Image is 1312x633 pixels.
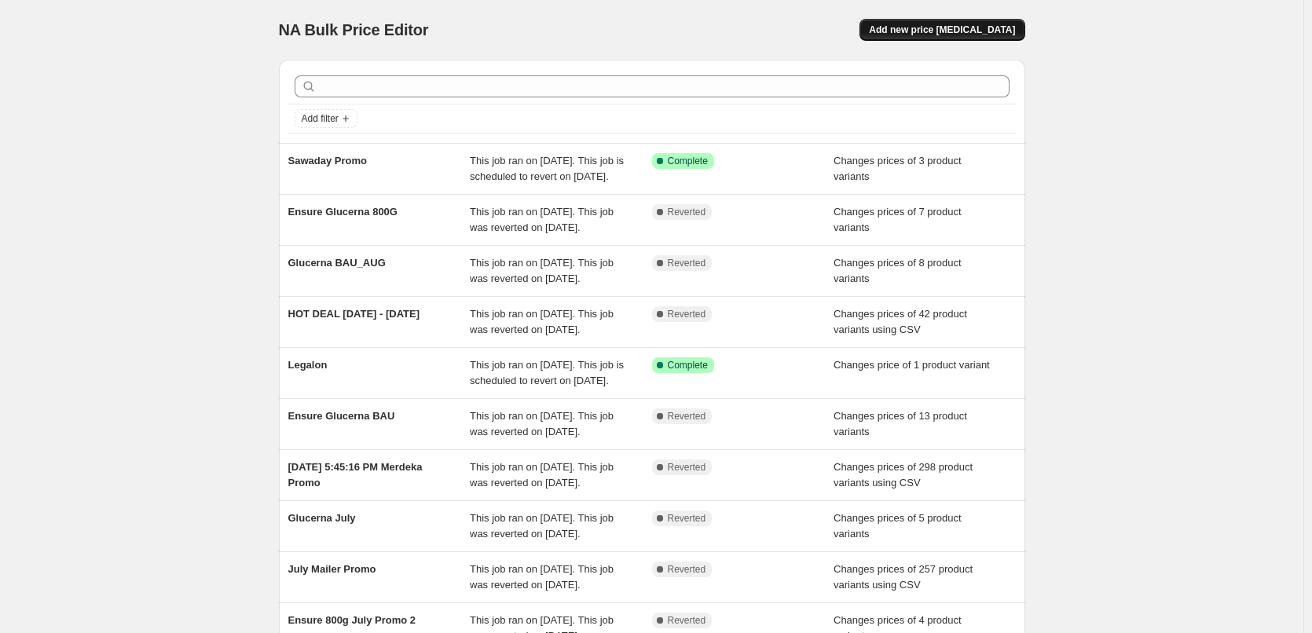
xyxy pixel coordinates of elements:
[470,155,624,182] span: This job ran on [DATE]. This job is scheduled to revert on [DATE].
[288,512,356,524] span: Glucerna July
[834,257,962,284] span: Changes prices of 8 product variants
[834,308,967,335] span: Changes prices of 42 product variants using CSV
[668,614,706,627] span: Reverted
[470,359,624,386] span: This job ran on [DATE]. This job is scheduled to revert on [DATE].
[288,461,423,488] span: [DATE] 5:45:16 PM Merdeka Promo
[668,206,706,218] span: Reverted
[288,257,386,269] span: Glucerna BAU_AUG
[288,410,395,422] span: Ensure Glucerna BAU
[834,359,990,371] span: Changes price of 1 product variant
[288,206,398,218] span: Ensure Glucerna 800G
[668,512,706,525] span: Reverted
[668,461,706,474] span: Reverted
[470,308,614,335] span: This job ran on [DATE]. This job was reverted on [DATE].
[288,359,328,371] span: Legalon
[302,112,339,125] span: Add filter
[834,461,973,488] span: Changes prices of 298 product variants using CSV
[288,155,367,166] span: Sawaday Promo
[470,512,614,540] span: This job ran on [DATE]. This job was reverted on [DATE].
[470,461,614,488] span: This job ran on [DATE]. This job was reverted on [DATE].
[288,563,376,575] span: July Mailer Promo
[668,410,706,423] span: Reverted
[288,614,416,626] span: Ensure 800g July Promo 2
[279,21,429,38] span: NA Bulk Price Editor
[668,155,708,167] span: Complete
[470,563,614,591] span: This job ran on [DATE]. This job was reverted on [DATE].
[288,308,420,320] span: HOT DEAL [DATE] - [DATE]
[295,109,357,128] button: Add filter
[668,257,706,269] span: Reverted
[834,512,962,540] span: Changes prices of 5 product variants
[859,19,1024,41] button: Add new price [MEDICAL_DATA]
[834,410,967,437] span: Changes prices of 13 product variants
[834,563,973,591] span: Changes prices of 257 product variants using CSV
[668,308,706,320] span: Reverted
[869,24,1015,36] span: Add new price [MEDICAL_DATA]
[834,206,962,233] span: Changes prices of 7 product variants
[470,206,614,233] span: This job ran on [DATE]. This job was reverted on [DATE].
[668,359,708,371] span: Complete
[668,563,706,576] span: Reverted
[470,410,614,437] span: This job ran on [DATE]. This job was reverted on [DATE].
[470,257,614,284] span: This job ran on [DATE]. This job was reverted on [DATE].
[834,155,962,182] span: Changes prices of 3 product variants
